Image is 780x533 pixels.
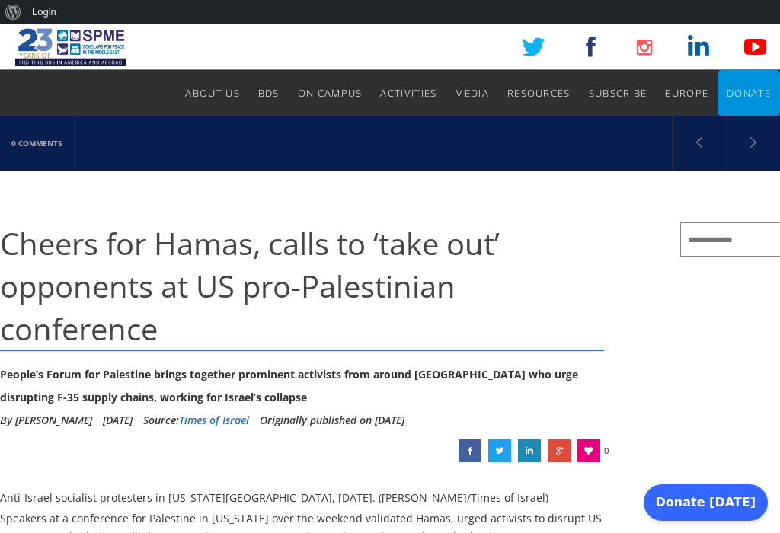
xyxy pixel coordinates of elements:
span: Subscribe [589,86,647,100]
a: Subscribe [589,70,647,116]
a: About Us [185,70,239,116]
a: BDS [258,70,280,116]
span: On Campus [298,86,363,100]
span: About Us [185,86,239,100]
img: SPME [15,24,126,70]
a: Media [455,70,489,116]
span: Activities [380,86,436,100]
a: Resources [507,70,571,116]
a: Cheers for Hamas, calls to ‘take out’ opponents at US pro-Palestinian conference [459,439,481,462]
a: Activities [380,70,436,116]
a: On Campus [298,70,363,116]
a: Cheers for Hamas, calls to ‘take out’ opponents at US pro-Palestinian conference [488,439,511,462]
a: Donate [727,70,771,116]
a: Cheers for Hamas, calls to ‘take out’ opponents at US pro-Palestinian conference [548,439,571,462]
span: Donate [727,86,771,100]
span: BDS [258,86,280,100]
li: [DATE] [103,409,133,432]
span: Europe [665,86,708,100]
span: Resources [507,86,571,100]
span: 0 [604,439,609,462]
li: Originally published on [DATE] [260,409,404,432]
a: Cheers for Hamas, calls to ‘take out’ opponents at US pro-Palestinian conference [518,439,541,462]
span: Media [455,86,489,100]
a: Europe [665,70,708,116]
a: Times of Israel [179,413,249,427]
div: Source: [143,409,249,432]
